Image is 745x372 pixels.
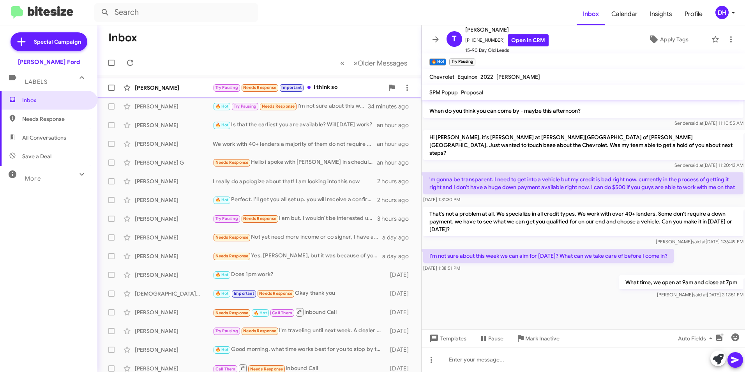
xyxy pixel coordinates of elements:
[678,331,715,345] span: Auto Fields
[272,310,292,315] span: Call Them
[577,3,605,25] span: Inbox
[619,275,743,289] p: What time, we open at 9am and close at 7pm
[215,328,238,333] span: Try Pausing
[353,58,358,68] span: »
[108,32,137,44] h1: Inbox
[243,328,276,333] span: Needs Response
[449,58,475,66] small: Try Pausing
[135,252,213,260] div: [PERSON_NAME]
[94,3,258,22] input: Search
[693,292,707,298] span: said at
[660,32,689,46] span: Apply Tags
[473,331,510,345] button: Pause
[387,271,415,279] div: [DATE]
[215,122,229,128] span: 🔥 Hot
[213,140,377,148] div: We work with 40+ lenders a majority of them do not require a down payment
[215,310,249,315] span: Needs Response
[135,84,213,92] div: [PERSON_NAME]
[422,331,473,345] button: Templates
[215,160,249,165] span: Needs Response
[452,33,457,45] span: T
[423,265,460,271] span: [DATE] 1:38:51 PM
[262,104,295,109] span: Needs Response
[34,38,81,46] span: Special Campaign
[234,291,254,296] span: Important
[525,331,560,345] span: Mark Inactive
[377,177,415,185] div: 2 hours ago
[213,326,387,335] div: I'm traveling until next week. A dealer will be my 3rd choice. I'm going to try and sell on my ow...
[692,239,706,244] span: said at
[213,270,387,279] div: Does 1pm work?
[709,6,736,19] button: DH
[387,327,415,335] div: [DATE]
[429,73,454,80] span: Chevrolet
[213,214,377,223] div: I am but. I wouldn't be interested unless [PERSON_NAME] puts the rebate back on. It was 9500. I c...
[243,216,276,221] span: Needs Response
[674,162,743,168] span: Sender [DATE] 11:20:43 AM
[215,291,229,296] span: 🔥 Hot
[340,58,344,68] span: «
[215,253,249,259] span: Needs Response
[259,291,292,296] span: Needs Response
[423,130,743,160] p: Hi [PERSON_NAME], it's [PERSON_NAME] at [PERSON_NAME][GEOGRAPHIC_DATA] of [PERSON_NAME][GEOGRAPHI...
[644,3,678,25] a: Insights
[22,115,88,123] span: Needs Response
[628,32,708,46] button: Apply Tags
[135,121,213,129] div: [PERSON_NAME]
[250,367,283,372] span: Needs Response
[213,233,382,242] div: Not yet need more income or co signer, I have a co signer
[135,103,213,110] div: [PERSON_NAME]
[135,140,213,148] div: [PERSON_NAME]
[215,197,229,202] span: 🔥 Hot
[465,46,549,54] span: 15-90 Day Old Leads
[22,96,88,104] span: Inbox
[215,216,238,221] span: Try Pausing
[215,272,229,277] span: 🔥 Hot
[678,3,709,25] a: Profile
[215,104,229,109] span: 🔥 Hot
[672,331,722,345] button: Auto Fields
[465,34,549,46] span: [PHONE_NUMBER]
[213,252,382,260] div: Yes, [PERSON_NAME], but it was because of you that everything went well. I noticed that you had t...
[213,307,387,317] div: Inbound Call
[657,292,743,298] span: [PERSON_NAME] [DATE] 2:12:51 PM
[377,121,415,129] div: an hour ago
[674,120,743,126] span: Sender [DATE] 11:10:55 AM
[480,73,493,80] span: 2022
[213,345,387,354] div: Good morning, what time works best for you to stop by to explore some options?
[281,85,302,90] span: Important
[690,162,703,168] span: said at
[213,158,377,167] div: Hello i spoke with [PERSON_NAME] in scheduled already thanks
[213,83,384,92] div: I think so
[22,134,66,142] span: All Conversations
[377,215,415,223] div: 3 hours ago
[213,289,387,298] div: Okay thank you
[215,85,238,90] span: Try Pausing
[135,346,213,354] div: [PERSON_NAME]
[18,58,80,66] div: [PERSON_NAME] Ford
[358,59,407,67] span: Older Messages
[335,55,349,71] button: Previous
[254,310,267,315] span: 🔥 Hot
[428,331,466,345] span: Templates
[213,102,368,111] div: I'm not sure about this week we can aim for [DATE]? What can we take care of before I come in?
[135,196,213,204] div: [PERSON_NAME]
[234,104,256,109] span: Try Pausing
[215,367,236,372] span: Call Them
[135,177,213,185] div: [PERSON_NAME]
[605,3,644,25] a: Calendar
[496,73,540,80] span: [PERSON_NAME]
[656,239,743,244] span: [PERSON_NAME] [DATE] 1:36:49 PM
[22,152,51,160] span: Save a Deal
[215,347,229,352] span: 🔥 Hot
[215,235,249,240] span: Needs Response
[465,25,549,34] span: [PERSON_NAME]
[382,234,415,241] div: a day ago
[349,55,412,71] button: Next
[429,58,446,66] small: 🔥 Hot
[377,196,415,204] div: 2 hours ago
[423,197,460,202] span: [DATE] 1:31:30 PM
[387,308,415,316] div: [DATE]
[387,346,415,354] div: [DATE]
